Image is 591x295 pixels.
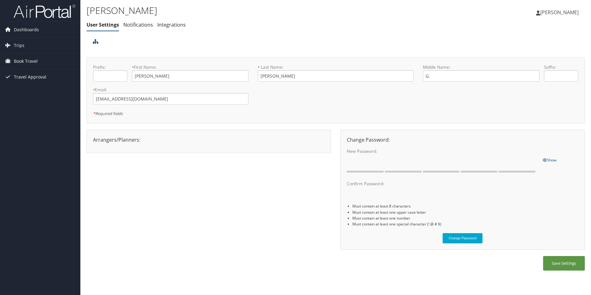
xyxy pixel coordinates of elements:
a: Integrations [157,21,186,28]
li: Must contain at least one upper case letter [352,209,578,215]
button: Change Password [443,233,483,243]
em: Required fields [93,111,123,116]
label: Prefix: [93,64,127,70]
h1: [PERSON_NAME] [87,4,419,17]
span: Travel Approval [14,69,46,85]
label: First Name: [132,64,249,70]
div: Arrangers/Planners: [88,136,329,143]
a: Notifications [123,21,153,28]
a: Show [543,156,556,163]
span: Book Travel [14,53,38,69]
label: Suffix: [544,64,578,70]
li: Must contain at least one number [352,215,578,221]
li: Must contain at least 8 characters [352,203,578,209]
label: Last Name: [258,64,413,70]
a: [PERSON_NAME] [536,3,585,22]
a: User Settings [87,21,119,28]
label: Confirm Password: [347,181,538,187]
label: New Password: [347,148,538,154]
li: Must contain at least one special character (! @ # $) [352,221,578,227]
label: Email: [93,87,249,93]
span: Show [543,157,556,163]
img: airportal-logo.png [14,4,75,19]
span: [PERSON_NAME] [540,9,579,16]
button: Save Settings [543,256,585,271]
label: Middle Name: [423,64,539,70]
span: Trips [14,38,24,53]
span: Dashboards [14,22,39,37]
div: Change Password: [342,136,583,143]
